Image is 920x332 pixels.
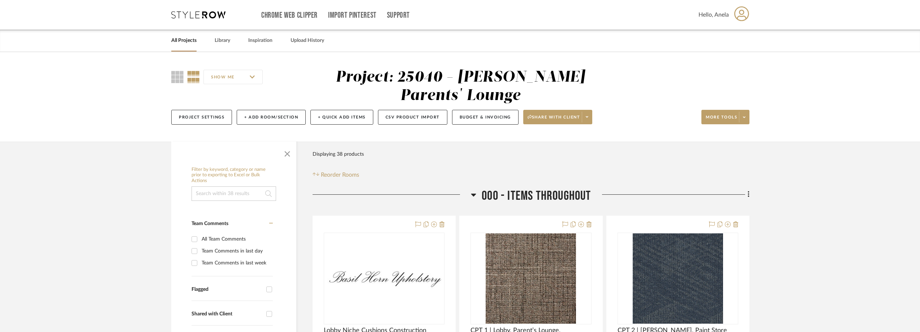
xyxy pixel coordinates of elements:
[171,110,232,125] button: Project Settings
[192,221,228,226] span: Team Comments
[171,36,197,46] a: All Projects
[192,311,263,317] div: Shared with Client
[202,257,271,269] div: Team Comments in last week
[698,10,729,19] span: Hello, Anela
[486,233,576,324] img: CPT 1 | Lobby, Parent’s Lounge, Admissions | Lower School
[237,110,306,125] button: + Add Room/Section
[291,36,324,46] a: Upload History
[313,171,359,179] button: Reorder Rooms
[633,233,723,324] img: CPT 2 | South Hall, Paint Store room, 6th Floor corridor & offices | Lower School
[528,115,580,125] span: Share with client
[280,145,295,160] button: Close
[215,36,230,46] a: Library
[701,110,749,124] button: More tools
[202,245,271,257] div: Team Comments in last day
[523,110,593,124] button: Share with client
[313,147,364,161] div: Displaying 38 products
[471,233,591,324] div: 0
[248,36,272,46] a: Inspiration
[321,171,359,179] span: Reorder Rooms
[192,286,263,293] div: Flagged
[192,186,276,201] input: Search within 38 results
[336,70,585,103] div: Project: 25040 - [PERSON_NAME] Parents' Lounge
[324,233,444,324] div: 0
[328,12,377,18] a: Import Pinterest
[387,12,410,18] a: Support
[378,110,447,125] button: CSV Product Import
[192,167,276,184] h6: Filter by keyword, category or name prior to exporting to Excel or Bulk Actions
[618,233,738,324] div: 0
[706,115,737,125] span: More tools
[310,110,373,125] button: + Quick Add Items
[202,233,271,245] div: All Team Comments
[482,188,591,204] span: 000 - ITEMS THROUGHOUT
[261,12,318,18] a: Chrome Web Clipper
[452,110,519,125] button: Budget & Invoicing
[324,265,444,292] img: Lobby Niche Cushions Construction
